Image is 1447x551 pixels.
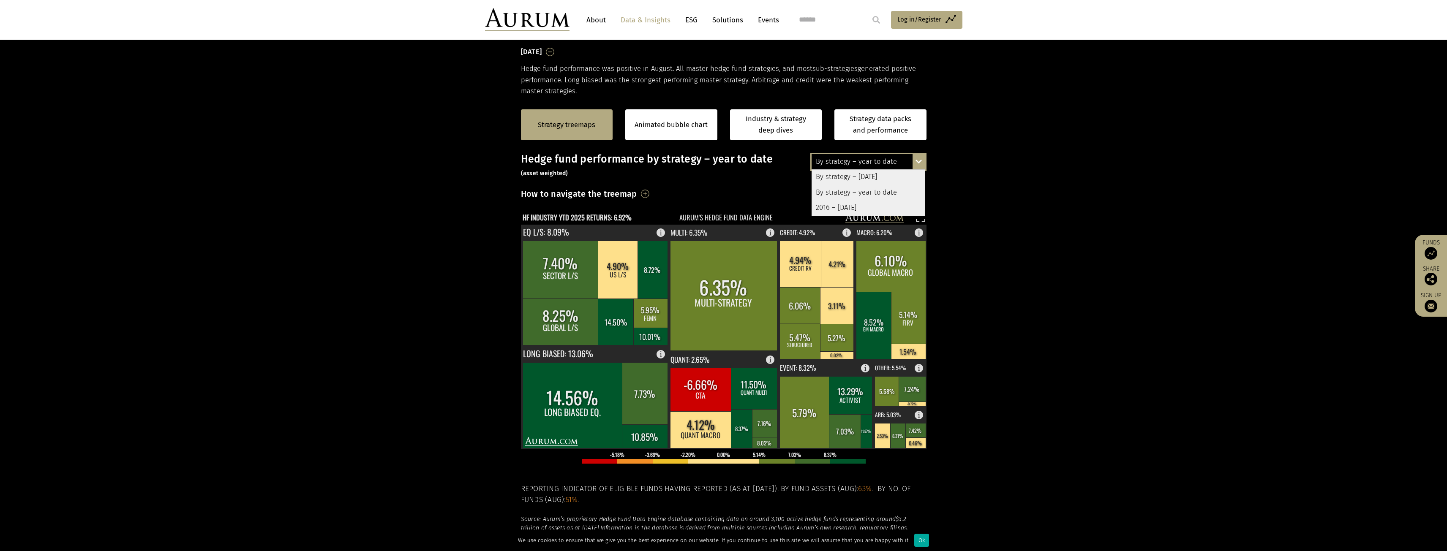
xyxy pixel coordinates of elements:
[521,153,927,178] h3: Hedge fund performance by strategy – year to date
[730,109,822,140] a: Industry & strategy deep dives
[897,14,941,24] span: Log in/Register
[1425,300,1437,312] img: Sign up to our newsletter
[1419,266,1443,285] div: Share
[521,63,927,97] p: Hedge fund performance was positive in August. All master hedge fund strategies, and most generat...
[566,495,578,504] span: 51%
[914,534,929,547] div: Ok
[1419,292,1443,312] a: Sign up
[538,119,595,130] a: Strategy treemaps
[868,11,885,28] input: Submit
[681,12,702,28] a: ESG
[1419,239,1443,260] a: Funds
[521,516,896,523] em: Source: Aurum’s proprietary Hedge Fund Data Engine database containing data on around 3,100 activ...
[812,185,925,200] div: By strategy – year to date
[834,109,927,140] a: Strategy data packs and performance
[708,12,747,28] a: Solutions
[812,170,925,185] div: By strategy – [DATE]
[521,524,917,549] em: Information in the database is derived from multiple sources including Aurum’s own research, regu...
[485,8,570,31] img: Aurum
[1425,273,1437,285] img: Share this post
[891,11,962,29] a: Log in/Register
[521,46,542,58] h3: [DATE]
[521,483,927,506] h5: Reporting indicator of eligible funds having reported (as at [DATE]). By fund assets (Aug): . By ...
[1425,247,1437,260] img: Access Funds
[599,524,600,532] em: .
[521,187,637,201] h3: How to navigate the treemap
[812,154,925,169] div: By strategy – year to date
[521,170,568,177] small: (asset weighted)
[616,12,675,28] a: Data & Insights
[812,65,858,73] span: sub-strategies
[635,119,708,130] a: Animated bubble chart
[582,12,610,28] a: About
[812,200,925,215] div: 2016 – [DATE]
[858,484,872,493] span: 63%
[754,12,779,28] a: Events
